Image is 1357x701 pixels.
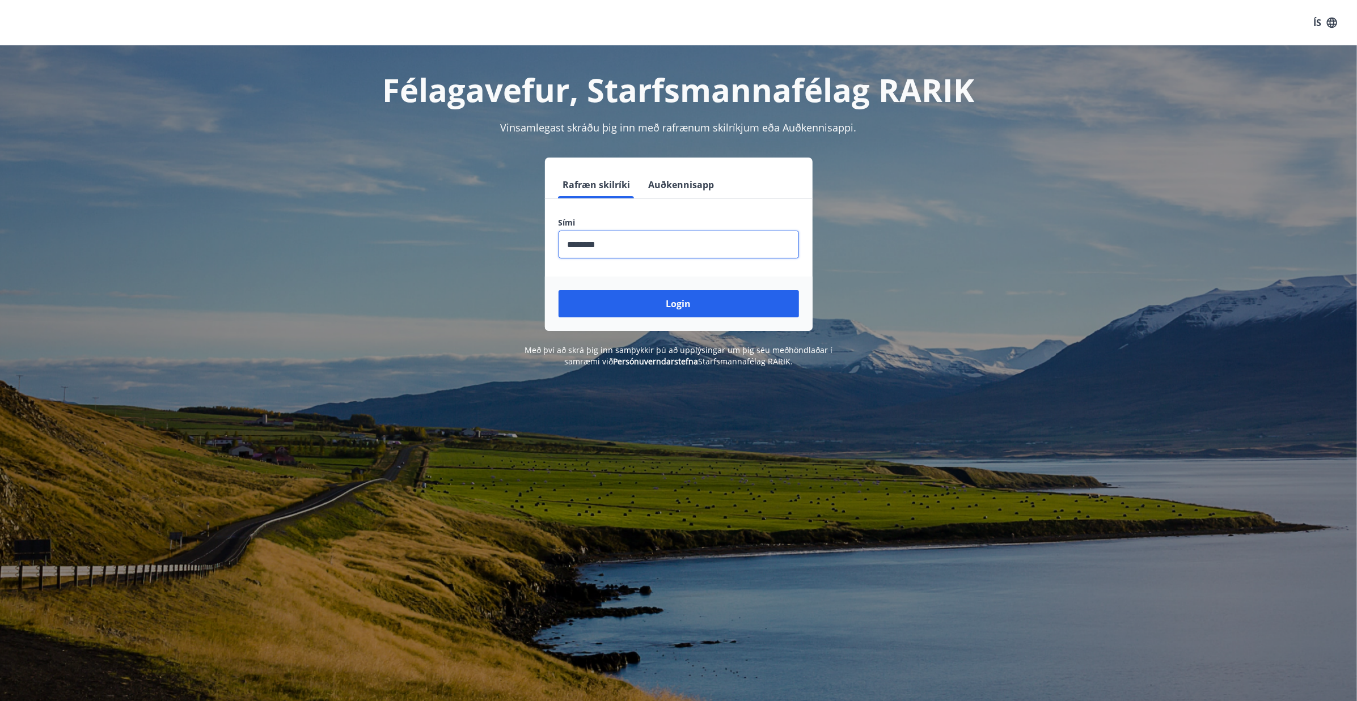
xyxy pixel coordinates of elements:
[613,356,698,367] a: Persónuverndarstefna
[284,68,1073,111] h1: Félagavefur, Starfsmannafélag RARIK
[559,217,799,228] label: Sími
[559,171,635,198] button: Rafræn skilríki
[559,290,799,317] button: Login
[525,345,832,367] span: Með því að skrá þig inn samþykkir þú að upplýsingar um þig séu meðhöndlaðar í samræmi við Starfsm...
[1307,12,1343,33] button: ÍS
[644,171,719,198] button: Auðkennisapp
[501,121,857,134] span: Vinsamlegast skráðu þig inn með rafrænum skilríkjum eða Auðkennisappi.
